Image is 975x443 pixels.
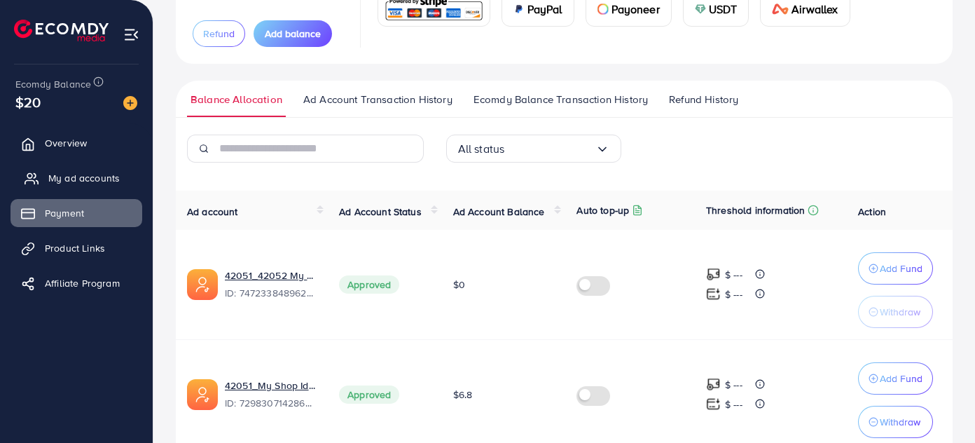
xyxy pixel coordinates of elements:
[858,406,933,438] button: Withdraw
[725,396,742,413] p: $ ---
[45,276,120,290] span: Affiliate Program
[576,202,629,219] p: Auto top-up
[11,164,142,192] a: My ad accounts
[123,27,139,43] img: menu
[880,260,922,277] p: Add Fund
[48,171,120,185] span: My ad accounts
[14,20,109,41] img: logo
[706,397,721,411] img: top-up amount
[265,27,321,41] span: Add balance
[725,376,742,393] p: $ ---
[504,138,595,160] input: Search for option
[191,92,282,107] span: Balance Allocation
[254,20,332,47] button: Add balance
[225,379,317,411] div: <span class='underline'>42051_My Shop Ideas_1699269558083</span></br>7298307142862290946
[880,414,920,430] p: Withdraw
[339,205,422,219] span: Ad Account Status
[706,377,721,392] img: top-up amount
[187,379,218,410] img: ic-ads-acc.e4c84228.svg
[11,234,142,262] a: Product Links
[611,1,660,18] span: Payoneer
[15,77,91,91] span: Ecomdy Balance
[458,138,505,160] span: All status
[915,380,964,432] iframe: Chat
[513,4,525,15] img: card
[225,268,317,282] a: 42051_42052 My Shop Ideas_1739789387725
[45,136,87,150] span: Overview
[11,199,142,227] a: Payment
[11,129,142,157] a: Overview
[453,278,465,292] span: $0
[303,92,452,107] span: Ad Account Transaction History
[597,4,609,15] img: card
[123,96,137,110] img: image
[880,304,920,320] p: Withdraw
[453,205,545,219] span: Ad Account Balance
[858,252,933,285] button: Add Fund
[225,379,317,393] a: 42051_My Shop Ideas_1699269558083
[858,296,933,328] button: Withdraw
[725,266,742,283] p: $ ---
[339,275,399,294] span: Approved
[695,4,706,15] img: card
[203,27,235,41] span: Refund
[446,135,621,163] div: Search for option
[339,386,399,404] span: Approved
[11,269,142,297] a: Affiliate Program
[193,20,245,47] button: Refund
[706,267,721,282] img: top-up amount
[45,206,84,220] span: Payment
[187,269,218,300] img: ic-ads-acc.e4c84228.svg
[45,241,105,255] span: Product Links
[527,1,562,18] span: PayPal
[858,362,933,395] button: Add Fund
[706,287,721,301] img: top-up amount
[791,1,838,18] span: Airwallex
[453,388,473,402] span: $6.8
[725,286,742,303] p: $ ---
[225,286,317,300] span: ID: 7472338489627934736
[880,370,922,387] p: Add Fund
[772,4,789,15] img: card
[15,92,41,112] span: $20
[187,205,238,219] span: Ad account
[858,205,886,219] span: Action
[225,396,317,410] span: ID: 7298307142862290946
[706,202,805,219] p: Threshold information
[473,92,648,107] span: Ecomdy Balance Transaction History
[225,268,317,301] div: <span class='underline'>42051_42052 My Shop Ideas_1739789387725</span></br>7472338489627934736
[669,92,738,107] span: Refund History
[709,1,738,18] span: USDT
